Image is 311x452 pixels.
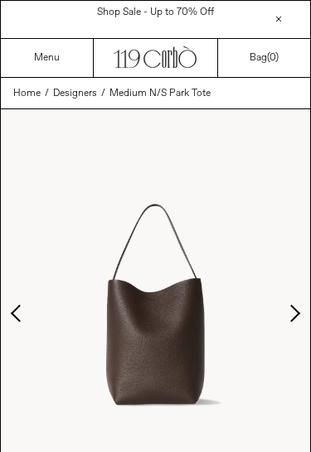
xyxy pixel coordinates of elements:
a: Bag() [250,50,279,65]
button: Previous slide [9,305,26,321]
span: Designers [53,87,97,100]
a: Shop Sale - Up to 70% Off [97,6,214,19]
a: Designers [53,86,97,101]
a: Menu [34,51,60,65]
span: 0 [270,51,275,65]
span: / [101,86,105,101]
span: / [45,86,49,101]
span: ) [270,51,279,65]
span: Home [13,87,41,100]
a: Home [13,86,41,101]
span: Medium N/S Park Tote [109,87,211,100]
button: Next slide [285,305,302,321]
a: Medium N/S Park Tote [109,86,211,101]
